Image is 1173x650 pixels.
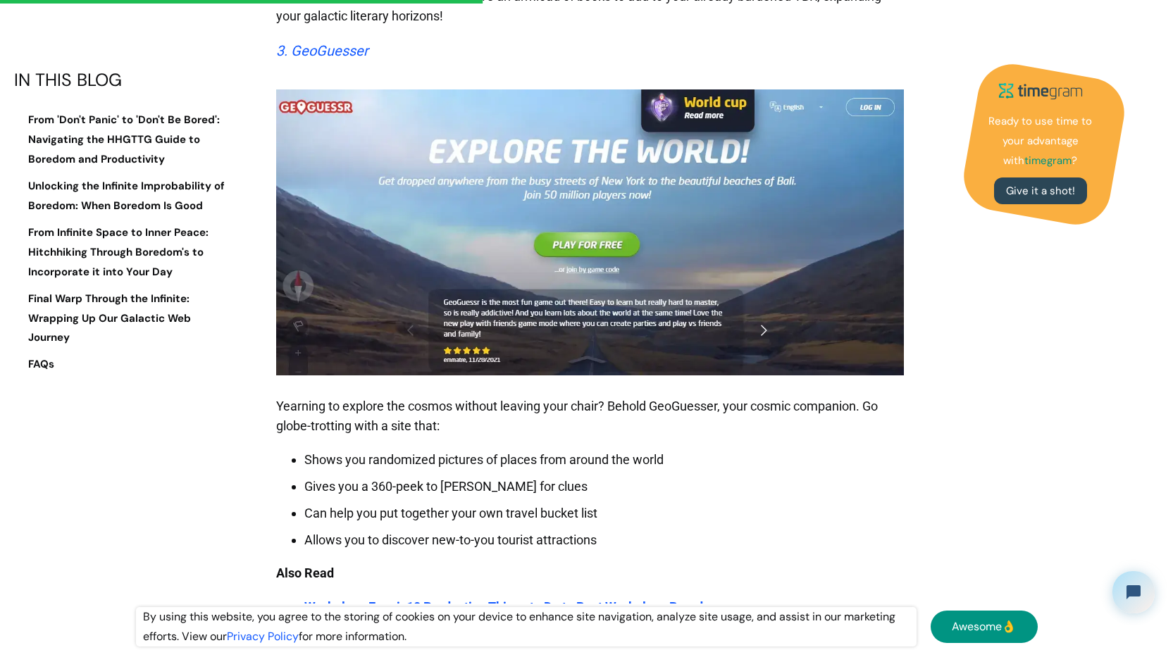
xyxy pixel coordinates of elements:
a: FAQs [14,356,225,375]
a: Final Warp Through the Infinite: Wrapping Up Our Galactic Web Journey [14,289,225,349]
a: From Infinite Space to Inner Peace: Hitchhiking Through Boredom's to Incorporate it into Your Day [14,223,225,282]
li: Allows you to discover new-to-you tourist attractions [304,530,904,550]
strong: timegram [1024,154,1072,168]
strong: Also Read [276,565,334,580]
a: Workplace Ennui: 10 Productive Things to Do to Beat Workplace Boredom [304,599,721,614]
a: 3. GeoGuesser [276,42,368,59]
a: Privacy Policy [227,629,299,644]
a: Give it a shot! [994,178,1087,205]
li: Can help you put together your own travel bucket list [304,504,904,523]
p: Ready to use time to your advantage with ? [984,112,1097,171]
iframe: Tidio Chat [1100,559,1167,625]
a: Unlocking the Infinite Improbability of Boredom: When Boredom Is Good [14,177,225,217]
li: Gives you a 360-peek to [PERSON_NAME] for clues [304,477,904,496]
div: IN THIS BLOG [14,70,225,90]
div: By using this website, you agree to the storing of cookies on your device to enhance site navigat... [136,607,917,646]
img: timegram logo [991,77,1090,105]
p: Yearning to explore the cosmos without leaving your chair? Behold GeoGuesser, your cosmic compani... [276,389,904,443]
li: Shows you randomized pictures of places from around the world [304,450,904,470]
a: From 'Don't Panic' to 'Don't Be Bored': Navigating the HHGTTG Guide to Boredom and Productivity [14,111,225,170]
a: Awesome👌 [931,611,1038,643]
